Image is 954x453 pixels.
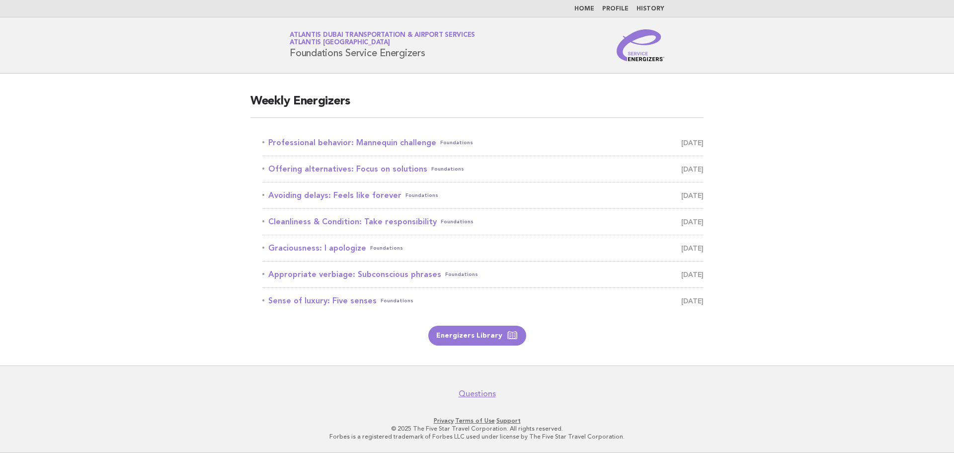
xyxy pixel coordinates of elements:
[434,417,454,424] a: Privacy
[681,268,704,281] span: [DATE]
[681,136,704,150] span: [DATE]
[173,425,781,433] p: © 2025 The Five Star Travel Corporation. All rights reserved.
[290,40,390,46] span: Atlantis [GEOGRAPHIC_DATA]
[262,215,704,229] a: Cleanliness & Condition: Take responsibilityFoundations [DATE]
[496,417,521,424] a: Support
[681,188,704,202] span: [DATE]
[290,32,475,46] a: Atlantis Dubai Transportation & Airport ServicesAtlantis [GEOGRAPHIC_DATA]
[262,188,704,202] a: Avoiding delays: Feels like foreverFoundations [DATE]
[173,433,781,441] p: Forbes is a registered trademark of Forbes LLC used under license by The Five Star Travel Corpora...
[290,32,475,58] h1: Foundations Service Energizers
[617,29,664,61] img: Service Energizers
[602,6,629,12] a: Profile
[440,136,473,150] span: Foundations
[574,6,594,12] a: Home
[250,93,704,118] h2: Weekly Energizers
[381,294,413,308] span: Foundations
[262,294,704,308] a: Sense of luxury: Five sensesFoundations [DATE]
[431,162,464,176] span: Foundations
[173,417,781,425] p: · ·
[428,326,526,346] a: Energizers Library
[370,241,403,255] span: Foundations
[262,268,704,281] a: Appropriate verbiage: Subconscious phrasesFoundations [DATE]
[636,6,664,12] a: History
[262,136,704,150] a: Professional behavior: Mannequin challengeFoundations [DATE]
[445,268,478,281] span: Foundations
[681,215,704,229] span: [DATE]
[681,294,704,308] span: [DATE]
[459,389,496,399] a: Questions
[262,241,704,255] a: Graciousness: I apologizeFoundations [DATE]
[681,241,704,255] span: [DATE]
[455,417,495,424] a: Terms of Use
[681,162,704,176] span: [DATE]
[262,162,704,176] a: Offering alternatives: Focus on solutionsFoundations [DATE]
[405,188,438,202] span: Foundations
[441,215,474,229] span: Foundations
